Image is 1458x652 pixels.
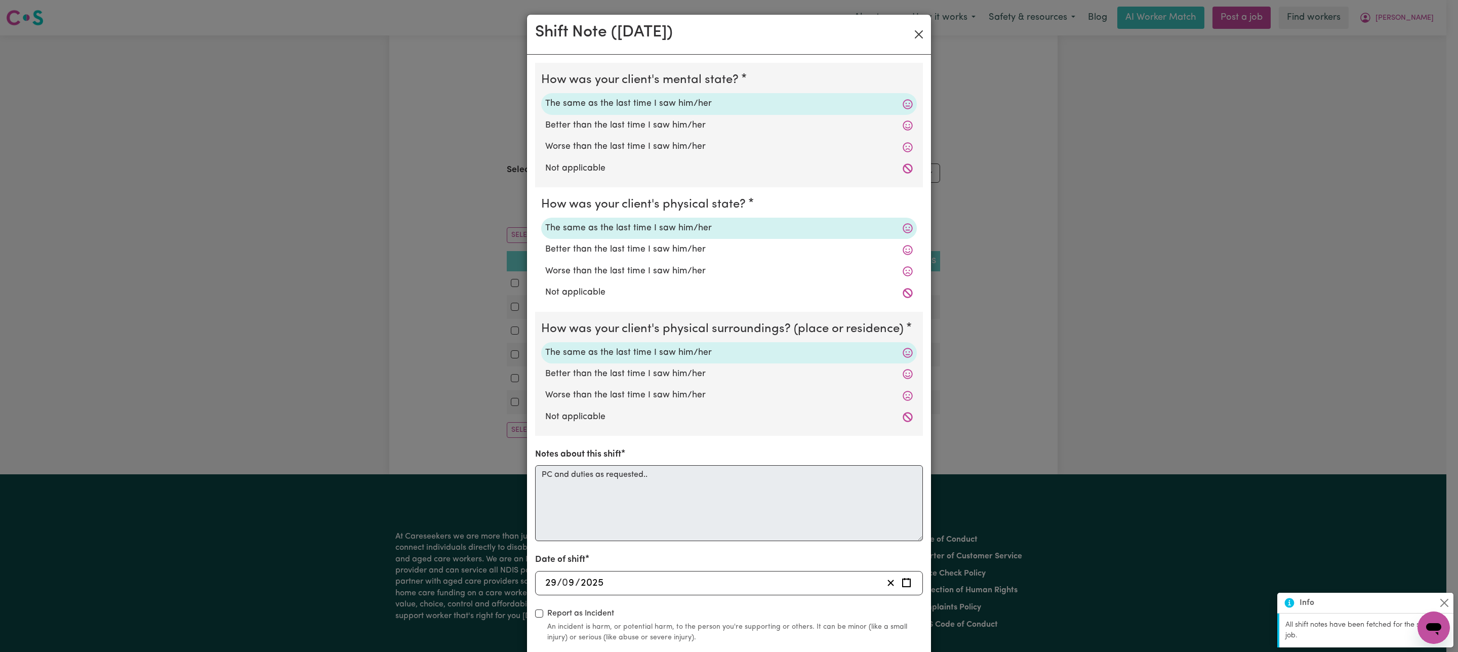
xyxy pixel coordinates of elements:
[557,578,562,589] span: /
[547,622,923,643] small: An incident is harm, or potential harm, to the person you're supporting or others. It can be mino...
[547,607,614,620] label: Report as Incident
[562,578,568,588] span: 0
[1438,597,1450,609] button: Close
[545,243,913,256] label: Better than the last time I saw him/her
[541,195,750,214] legend: How was your client's physical state?
[911,26,927,43] button: Close
[535,448,621,461] label: Notes about this shift
[545,286,913,299] label: Not applicable
[580,576,604,591] input: ----
[541,320,908,338] legend: How was your client's physical surroundings? (place or residence)
[1417,612,1450,644] iframe: Button to launch messaging window, conversation in progress
[545,411,913,424] label: Not applicable
[883,576,899,591] button: Clear date of shift
[545,346,913,359] label: The same as the last time I saw him/her
[899,576,914,591] button: Enter the date of shift
[562,576,575,591] input: --
[545,140,913,153] label: Worse than the last time I saw him/her
[535,23,673,42] h2: Shift Note ( [DATE] )
[545,97,913,110] label: The same as the last time I saw him/her
[545,368,913,381] label: Better than the last time I saw him/her
[1300,597,1314,609] strong: Info
[535,553,585,566] label: Date of shift
[535,465,923,541] textarea: PC and duties as requested..
[545,162,913,175] label: Not applicable
[545,119,913,132] label: Better than the last time I saw him/her
[545,389,913,402] label: Worse than the last time I saw him/her
[575,578,580,589] span: /
[545,265,913,278] label: Worse than the last time I saw him/her
[541,71,743,89] legend: How was your client's mental state?
[545,222,913,235] label: The same as the last time I saw him/her
[1285,620,1447,641] p: All shift notes have been fetched for the selected job.
[545,576,557,591] input: --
